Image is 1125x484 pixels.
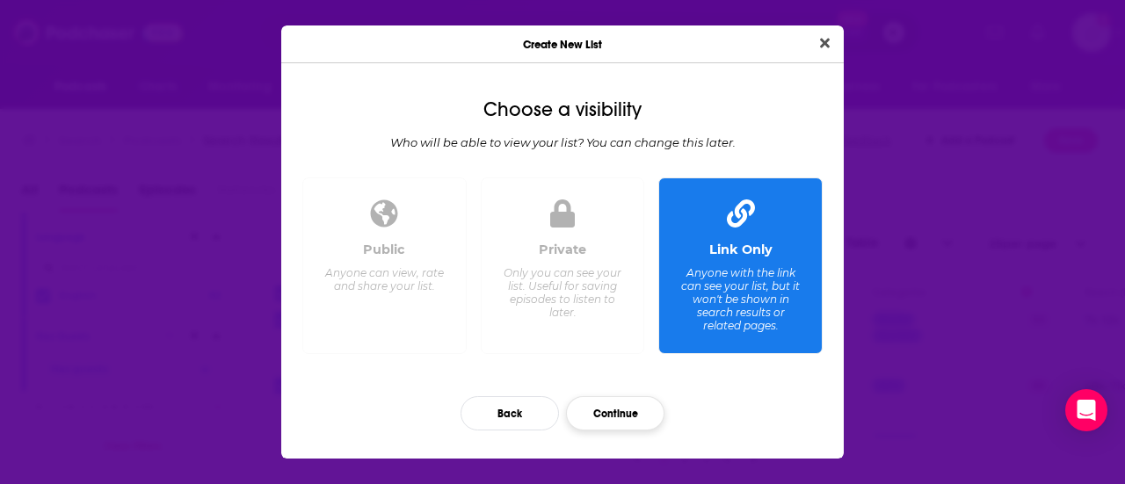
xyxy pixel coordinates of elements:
[566,396,664,430] button: Continue
[709,242,773,257] div: Link Only
[461,396,559,430] button: Back
[295,98,830,121] div: Choose a visibility
[363,242,405,257] div: Public
[813,33,837,54] button: Close
[295,135,830,149] div: Who will be able to view your list? You can change this later.
[1065,389,1107,431] div: Open Intercom Messenger
[281,25,844,63] div: Create New List
[324,266,445,293] div: Anyone can view, rate and share your list.
[680,266,801,332] div: Anyone with the link can see your list, but it won't be shown in search results or related pages.
[502,266,622,319] div: Only you can see your list. Useful for saving episodes to listen to later.
[539,242,586,257] div: Private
